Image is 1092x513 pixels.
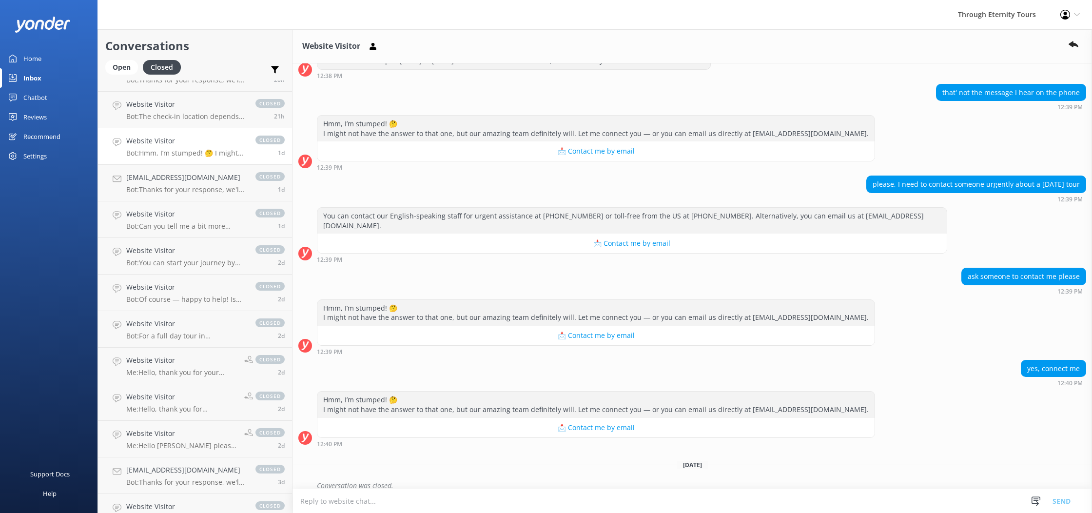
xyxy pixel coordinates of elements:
div: Hmm, I’m stumped! 🤔 I might not have the answer to that one, but our amazing team definitely will... [317,392,875,417]
p: Bot: Of course — happy to help! Is your issue related to: - Changing or canceling a tour - Not re... [126,295,246,304]
img: yonder-white-logo.png [15,17,71,33]
span: Sep 25 2025 10:18pm (UTC +02:00) Europe/Amsterdam [278,295,285,303]
span: closed [255,392,285,400]
span: closed [255,501,285,510]
span: Sep 26 2025 12:48pm (UTC +02:00) Europe/Amsterdam [278,222,285,230]
span: closed [255,318,285,327]
div: Settings [23,146,47,166]
span: Sep 27 2025 12:40pm (UTC +02:00) Europe/Amsterdam [278,149,285,157]
h3: Website Visitor [302,40,360,53]
span: closed [255,209,285,217]
span: closed [255,428,285,437]
strong: 12:39 PM [1057,104,1083,110]
span: closed [255,465,285,474]
div: Sep 27 2025 12:39pm (UTC +02:00) Europe/Amsterdam [317,164,875,171]
strong: 12:38 PM [317,73,342,79]
div: Sep 27 2025 12:38pm (UTC +02:00) Europe/Amsterdam [317,72,711,79]
span: closed [255,282,285,291]
div: Recommend [23,127,60,146]
strong: 12:39 PM [317,165,342,171]
span: Sep 25 2025 08:13am (UTC +02:00) Europe/Amsterdam [278,478,285,486]
h4: Website Visitor [126,209,246,219]
strong: 12:39 PM [1057,197,1083,202]
button: 📩 Contact me by email [317,326,875,345]
div: Conversation was closed. [317,477,1086,494]
span: Sep 25 2025 09:15pm (UTC +02:00) Europe/Amsterdam [278,332,285,340]
a: Website VisitorBot:Of course — happy to help! Is your issue related to: - Changing or canceling a... [98,275,292,311]
span: Sep 25 2025 04:20pm (UTC +02:00) Europe/Amsterdam [278,405,285,413]
p: Bot: You can start your journey by browsing our tours in [GEOGRAPHIC_DATA], the [GEOGRAPHIC_DATA]... [126,258,246,267]
span: Sep 26 2025 03:32am (UTC +02:00) Europe/Amsterdam [278,258,285,267]
span: closed [255,355,285,364]
div: ask someone to contact me please [962,268,1086,285]
h4: Website Visitor [126,245,246,256]
h4: Website Visitor [126,501,246,512]
h4: Website Visitor [126,428,237,439]
button: 📩 Contact me by email [317,141,875,161]
p: Me: Hello, thank you for contacting us. Can I ask your name or email so I can check who is taking... [126,405,237,414]
a: Website VisitorBot:Can you tell me a bit more about where you are going? We have an amazing array... [98,201,292,238]
h4: Website Visitor [126,136,246,146]
button: 📩 Contact me by email [317,234,947,253]
a: Website VisitorMe:Hello [PERSON_NAME] please check your email and let us know if you receive the ... [98,421,292,457]
h4: [EMAIL_ADDRESS][DOMAIN_NAME] [126,465,246,475]
div: Sep 27 2025 12:39pm (UTC +02:00) Europe/Amsterdam [866,196,1086,202]
div: Sep 27 2025 12:39pm (UTC +02:00) Europe/Amsterdam [936,103,1086,110]
p: Bot: For a full day tour in [GEOGRAPHIC_DATA], you might consider the "Rome in a Day Tour with Co... [126,332,246,340]
h4: Website Visitor [126,99,246,110]
div: that' not the message I hear on the phone [936,84,1086,101]
div: 2025-09-28T10:33:45.825 [298,477,1086,494]
div: Sep 27 2025 12:40pm (UTC +02:00) Europe/Amsterdam [317,440,875,447]
a: [EMAIL_ADDRESS][DOMAIN_NAME]Bot:Thanks for your response, we'll get back to you as soon as we can... [98,165,292,201]
span: Sep 27 2025 03:35pm (UTC +02:00) Europe/Amsterdam [274,112,285,120]
span: Sep 25 2025 04:15pm (UTC +02:00) Europe/Amsterdam [278,441,285,450]
div: Closed [143,60,181,75]
div: Help [43,484,57,503]
span: Sep 25 2025 04:21pm (UTC +02:00) Europe/Amsterdam [278,368,285,376]
h4: Website Visitor [126,282,246,293]
div: yes, connect me [1021,360,1086,377]
div: Open [105,60,138,75]
p: Bot: Can you tell me a bit more about where you are going? We have an amazing array of group and ... [126,222,246,231]
div: Sep 27 2025 12:40pm (UTC +02:00) Europe/Amsterdam [1021,379,1086,386]
p: Me: Hello [PERSON_NAME] please check your email and let us know if you receive the new voucher. [126,441,237,450]
a: Closed [143,61,186,72]
div: Support Docs [30,464,70,484]
span: [DATE] [677,461,708,469]
span: closed [255,136,285,144]
div: Reviews [23,107,47,127]
a: Website VisitorMe:Hello, thank you for your question. We are probably launching the tour next yea... [98,348,292,384]
a: Website VisitorBot:Hmm, I’m stumped! 🤔 I might not have the answer to that one, but our amazing t... [98,128,292,165]
div: Chatbot [23,88,47,107]
a: Open [105,61,143,72]
div: Sep 27 2025 12:39pm (UTC +02:00) Europe/Amsterdam [961,288,1086,295]
strong: 12:40 PM [317,441,342,447]
p: Bot: Thanks for your response, we'll get back to you as soon as we can during opening hours. [126,76,246,84]
div: You can contact our English-speaking staff for urgent assistance at [PHONE_NUMBER] or toll-free f... [317,208,947,234]
p: Bot: The check-in location depends on the tour you’ve booked, and full details, including the exa... [126,112,246,121]
p: Bot: Hmm, I’m stumped! 🤔 I might not have the answer to that one, but our amazing team definitely... [126,149,246,158]
div: Hmm, I’m stumped! 🤔 I might not have the answer to that one, but our amazing team definitely will... [317,300,875,326]
a: Website VisitorMe:Hello, thank you for contacting us. Can I ask your name or email so I can check... [98,384,292,421]
a: Website VisitorBot:For a full day tour in [GEOGRAPHIC_DATA], you might consider the "Rome in a Da... [98,311,292,348]
strong: 12:40 PM [1057,380,1083,386]
h4: Website Visitor [126,318,246,329]
div: Home [23,49,41,68]
a: Website VisitorBot:You can start your journey by browsing our tours in [GEOGRAPHIC_DATA], the [GE... [98,238,292,275]
div: Sep 27 2025 12:39pm (UTC +02:00) Europe/Amsterdam [317,348,875,355]
strong: 12:39 PM [1057,289,1083,295]
p: Bot: Thanks for your response, we'll get back to you as soon as we can during opening hours. [126,185,246,194]
div: Hmm, I’m stumped! 🤔 I might not have the answer to that one, but our amazing team definitely will... [317,116,875,141]
span: closed [255,172,285,181]
h2: Conversations [105,37,285,55]
h4: [EMAIL_ADDRESS][DOMAIN_NAME] [126,172,246,183]
div: please, I need to contact someone urgently about a [DATE] tour [867,176,1086,193]
button: 📩 Contact me by email [317,418,875,437]
strong: 12:39 PM [317,349,342,355]
a: Website VisitorBot:The check-in location depends on the tour you’ve booked, and full details, inc... [98,92,292,128]
p: Me: Hello, thank you for your question. We are probably launching the tour next year, could you p... [126,368,237,377]
strong: 12:39 PM [317,257,342,263]
h4: Website Visitor [126,355,237,366]
a: [EMAIL_ADDRESS][DOMAIN_NAME]Bot:Thanks for your response, we'll get back to you as soon as we can... [98,457,292,494]
span: closed [255,99,285,108]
